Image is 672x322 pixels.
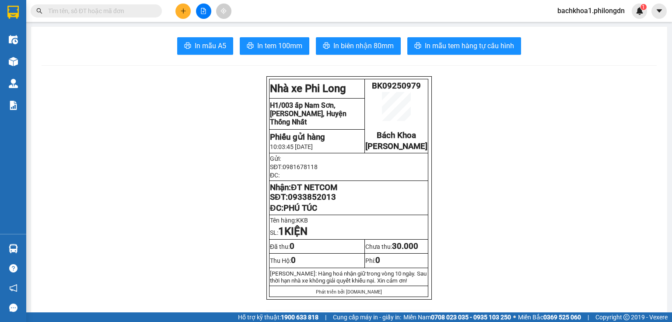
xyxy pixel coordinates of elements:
span: In mẫu tem hàng tự cấu hình [425,40,514,51]
sup: 1 [640,4,647,10]
span: file-add [200,8,206,14]
span: ⚪️ [513,315,516,319]
img: solution-icon [9,101,18,110]
span: Phát triển bởi [DOMAIN_NAME] [316,289,382,295]
strong: Phiếu gửi hàng [270,132,325,142]
strong: Nhận: SĐT: [270,183,337,202]
span: notification [9,284,17,292]
button: aim [216,4,231,19]
span: printer [323,42,330,50]
strong: Nhà xe Phi Long [270,82,346,95]
span: search [36,8,42,14]
span: H1/003 ấp Nam Sơn, [PERSON_NAME], Huyện Thống Nhất [270,101,346,126]
span: question-circle [9,264,17,272]
p: Tên hàng: [270,217,427,224]
span: 1 [278,225,284,237]
span: 0933852013 [288,192,336,202]
span: plus [180,8,186,14]
button: file-add [196,4,211,19]
img: warehouse-icon [9,244,18,253]
button: printerIn tem 100mm [240,37,309,55]
span: 0 [291,255,296,265]
span: ĐT NETCOM [291,183,337,192]
span: aim [220,8,227,14]
span: SL: [270,229,308,236]
td: Thu Hộ: [269,254,365,268]
strong: KIỆN [284,225,308,237]
span: In tem 100mm [257,40,302,51]
span: printer [184,42,191,50]
span: Cung cấp máy in - giấy in: [333,312,401,322]
img: warehouse-icon [9,35,18,44]
span: 1 [642,4,645,10]
img: logo-vxr [7,6,19,19]
input: Tìm tên, số ĐT hoặc mã đơn [48,6,151,16]
span: 10:03:45 [DATE] [270,143,313,150]
span: 0 [290,241,294,251]
span: ĐC: [270,203,317,213]
img: icon-new-feature [636,7,644,15]
strong: 0369 525 060 [543,314,581,321]
button: caret-down [651,4,667,19]
span: Miền Nam [403,312,511,322]
td: Phí: [365,254,428,268]
span: SĐT: [270,163,318,170]
span: ĐC: [270,172,280,179]
span: [PERSON_NAME] [365,142,427,151]
span: KKB [296,217,312,224]
button: plus [175,4,191,19]
p: Gửi: [270,155,427,162]
td: Đã thu: [269,240,365,254]
span: Hỗ trợ kỹ thuật: [238,312,318,322]
button: printerIn mẫu tem hàng tự cấu hình [407,37,521,55]
td: Chưa thu: [365,240,428,254]
span: Miền Bắc [518,312,581,322]
button: printerIn mẫu A5 [177,37,233,55]
img: warehouse-icon [9,79,18,88]
span: 30.000 [392,241,418,251]
span: 0 [375,255,380,265]
span: In biên nhận 80mm [333,40,394,51]
span: | [588,312,589,322]
span: Bách Khoa [377,131,416,140]
span: PHÚ TÚC [283,203,317,213]
span: printer [247,42,254,50]
span: message [9,304,17,312]
span: BK09250979 [372,81,421,91]
span: bachkhoa1.philongdn [550,5,632,16]
strong: 1900 633 818 [281,314,318,321]
span: | [325,312,326,322]
button: printerIn biên nhận 80mm [316,37,401,55]
span: copyright [623,314,630,320]
span: printer [414,42,421,50]
img: warehouse-icon [9,57,18,66]
span: [PERSON_NAME]: Hàng hoá nhận giữ trong vòng 10 ngày. Sau thời hạn nhà xe không giải quy... [270,270,427,284]
span: In mẫu A5 [195,40,226,51]
span: 0981678118 [283,163,318,170]
strong: 0708 023 035 - 0935 103 250 [431,314,511,321]
span: caret-down [655,7,663,15]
